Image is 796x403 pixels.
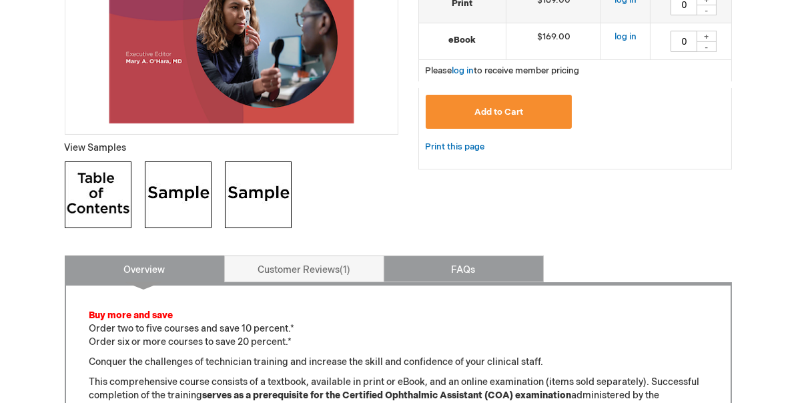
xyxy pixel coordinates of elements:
[426,95,572,129] button: Add to Cart
[697,41,717,52] div: -
[384,256,544,282] a: FAQs
[615,31,637,42] a: log in
[145,161,212,228] img: Click to view
[340,264,350,276] span: 1
[452,65,474,76] a: log in
[89,310,173,321] font: Buy more and save
[65,256,225,282] a: Overview
[697,31,717,42] div: +
[65,141,398,155] p: View Samples
[426,139,485,155] a: Print this page
[474,107,523,117] span: Add to Cart
[671,31,697,52] input: Qty
[65,161,131,228] img: Click to view
[225,161,292,228] img: Click to view
[203,390,572,401] strong: serves as a prerequisite for the Certified Ophthalmic Assistant (COA) examination
[89,356,707,369] p: Conquer the challenges of technician training and increase the skill and confidence of your clini...
[224,256,384,282] a: Customer Reviews1
[506,23,601,60] td: $169.00
[697,5,717,15] div: -
[89,309,707,349] p: Order two to five courses and save 10 percent.* Order six or more courses to save 20 percent.*
[426,65,580,76] span: Please to receive member pricing
[426,34,499,47] strong: eBook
